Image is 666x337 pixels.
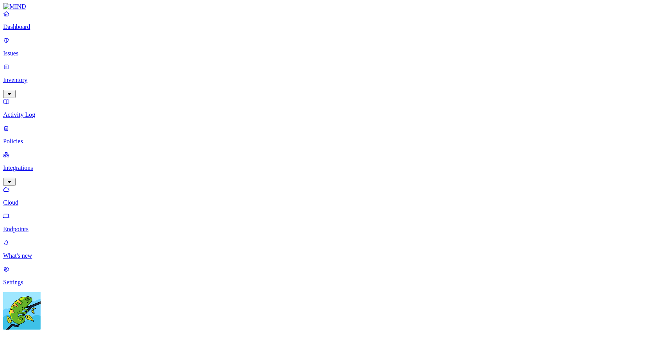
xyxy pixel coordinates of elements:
p: Integrations [3,164,663,171]
p: Inventory [3,77,663,84]
img: MIND [3,3,26,10]
p: Endpoints [3,226,663,233]
p: Dashboard [3,23,663,30]
p: Cloud [3,199,663,206]
p: Activity Log [3,111,663,118]
p: Issues [3,50,663,57]
p: Policies [3,138,663,145]
p: Settings [3,279,663,286]
p: What's new [3,252,663,259]
img: Yuval Meshorer [3,292,41,330]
